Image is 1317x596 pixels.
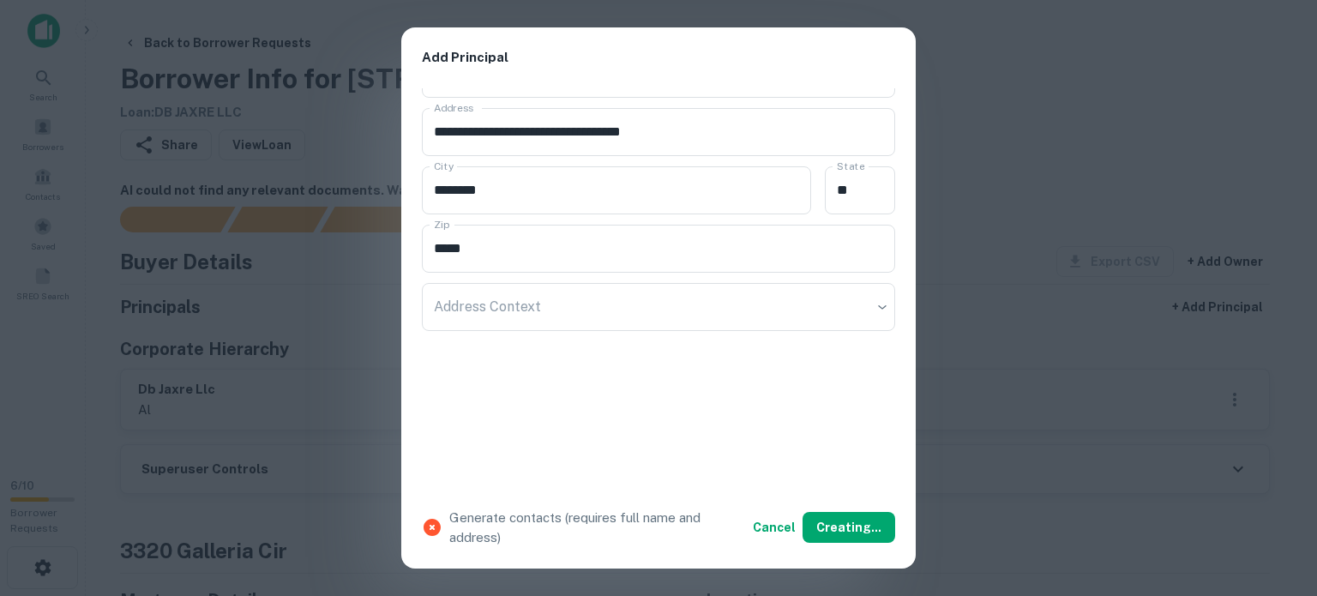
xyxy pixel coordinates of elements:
label: Address [434,100,473,115]
div: ​ [422,283,895,331]
button: Cancel [746,512,803,543]
label: State [837,159,864,173]
p: Generate contacts (requires full name and address) [449,508,746,548]
h2: Add Principal [401,27,916,88]
iframe: Chat Widget [1231,459,1317,541]
button: Creating... [803,512,895,543]
label: City [434,159,454,173]
label: Zip [434,217,449,232]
